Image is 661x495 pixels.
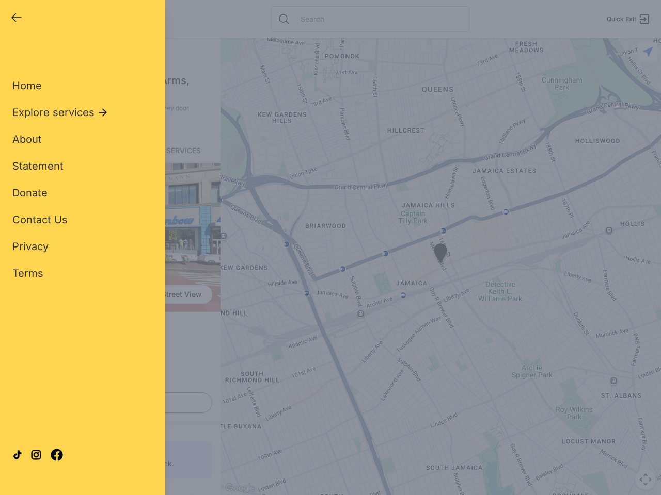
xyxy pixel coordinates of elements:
[12,213,68,226] span: Contact Us
[12,212,68,227] a: Contact Us
[12,79,42,92] span: Home
[12,240,49,253] span: Privacy
[12,266,43,280] a: Terms
[12,105,109,120] button: Explore services
[12,105,95,120] span: Explore services
[12,160,64,172] span: Statement
[12,187,48,199] span: Donate
[12,133,42,145] span: About
[12,159,64,173] a: Statement
[12,186,48,200] a: Donate
[12,78,42,93] a: Home
[12,239,49,254] a: Privacy
[12,267,43,279] span: Terms
[12,132,42,146] a: About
